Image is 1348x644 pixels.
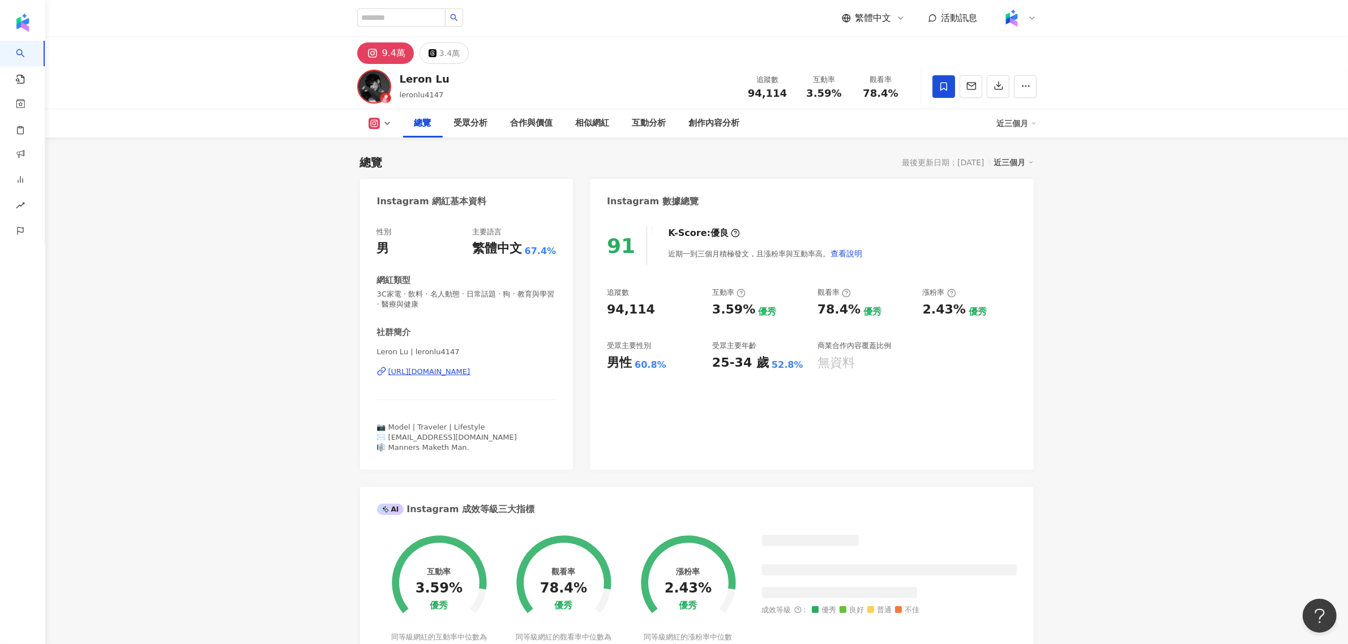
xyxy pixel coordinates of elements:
span: leronlu4147 [400,91,444,99]
span: 67.4% [525,245,557,257]
span: 繁體中文 [855,12,892,24]
span: search [450,14,458,22]
span: rise [16,194,25,220]
div: 3.59% [712,301,755,319]
div: 追蹤數 [607,287,629,298]
div: 合作與價值 [511,117,553,130]
div: [URL][DOMAIN_NAME] [388,367,470,377]
img: Kolr%20app%20icon%20%281%29.png [1001,7,1022,29]
div: 受眾分析 [454,117,488,130]
div: 3.4萬 [439,45,460,61]
div: 近三個月 [997,114,1037,132]
div: 優秀 [758,306,776,318]
span: 78.4% [863,88,898,99]
div: 9.4萬 [382,45,405,61]
div: 男 [377,240,390,257]
div: 觀看率 [551,567,575,576]
div: 60.8% [635,359,666,371]
a: [URL][DOMAIN_NAME] [377,367,557,377]
div: 52.8% [772,359,803,371]
div: 25-34 歲 [712,354,769,372]
span: 良好 [840,606,865,615]
div: Instagram 數據總覽 [607,195,699,208]
div: 優秀 [679,600,697,611]
img: KOL Avatar [357,70,391,104]
div: 男性 [607,354,632,372]
div: 相似網紅 [576,117,610,130]
div: 成效等級 ： [762,606,1017,615]
div: 漲粉率 [676,567,700,576]
span: 📷 Model | Traveler | Lifestyle ✉️ [EMAIL_ADDRESS][DOMAIN_NAME] 🎼 Manners Maketh Man. [377,423,517,452]
div: 優秀 [430,600,448,611]
div: 觀看率 [859,74,902,85]
div: 互動率 [712,287,746,298]
div: Instagram 成效等級三大指標 [377,503,534,516]
div: K-Score : [668,227,740,239]
span: 活動訊息 [942,12,978,23]
div: 優秀 [554,600,572,611]
div: 互動率 [427,567,451,576]
div: 2.43% [923,301,966,319]
div: 漲粉率 [923,287,956,298]
div: 觀看率 [818,287,851,298]
div: 無資料 [818,354,855,372]
div: 最後更新日期：[DATE] [902,158,984,167]
iframe: Help Scout Beacon - Open [1303,599,1337,633]
div: Instagram 網紅基本資料 [377,195,487,208]
div: 互動分析 [632,117,666,130]
span: Leron Lu | leronlu4147 [377,347,557,357]
div: 商業合作內容覆蓋比例 [818,341,891,351]
span: 不佳 [895,606,920,615]
div: 繁體中文 [472,240,522,257]
div: 3.59% [416,581,463,596]
div: 94,114 [607,301,655,319]
button: 9.4萬 [357,42,414,64]
div: 互動率 [803,74,846,85]
div: 總覽 [360,154,383,170]
div: 網紅類型 [377,274,411,286]
div: 受眾主要年齡 [712,341,756,351]
div: 78.4% [540,581,587,596]
div: 2.43% [665,581,712,596]
button: 查看說明 [830,242,863,265]
div: 社群簡介 [377,327,411,338]
span: 3C家電 · 飲料 · 名人動態 · 日常話題 · 狗 · 教育與學習 · 醫療與健康 [377,289,557,310]
div: 近期一到三個月積極發文，且漲粉率與互動率高。 [668,242,863,265]
div: 受眾主要性別 [607,341,651,351]
div: 追蹤數 [746,74,789,85]
span: 查看說明 [831,249,862,258]
button: 3.4萬 [420,42,469,64]
div: AI [377,504,404,515]
span: 94,114 [748,87,787,99]
span: 普通 [867,606,892,615]
div: 78.4% [818,301,861,319]
div: 創作內容分析 [689,117,740,130]
div: 性別 [377,227,392,237]
div: 近三個月 [994,155,1034,170]
div: 優秀 [969,306,987,318]
div: 總覽 [414,117,431,130]
img: logo icon [14,14,32,32]
div: Leron Lu [400,72,450,86]
a: search [16,41,38,85]
span: 3.59% [806,88,841,99]
div: 優良 [711,227,729,239]
div: 優秀 [863,306,881,318]
span: 優秀 [812,606,837,615]
div: 91 [607,234,635,257]
div: 主要語言 [472,227,502,237]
